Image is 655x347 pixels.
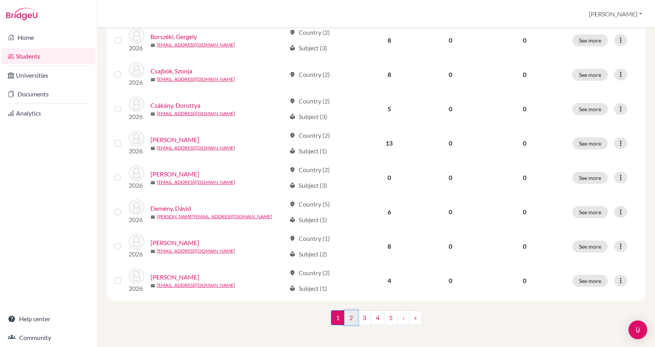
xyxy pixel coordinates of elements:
[2,68,96,83] a: Universities
[157,179,235,186] a: [EMAIL_ADDRESS][DOMAIN_NAME]
[150,204,191,213] a: Demény, Dávid
[289,70,330,79] div: Country (2)
[397,310,409,325] a: ›
[157,110,235,117] a: [EMAIL_ADDRESS][DOMAIN_NAME]
[129,199,144,215] img: Demény, Dávid
[585,7,646,21] button: [PERSON_NAME]
[289,29,296,36] span: location_on
[129,146,144,156] p: 2026
[289,132,296,139] span: location_on
[487,242,563,251] p: 0
[359,263,419,298] td: 4
[487,104,563,114] p: 0
[289,96,330,106] div: Country (2)
[150,169,199,179] a: [PERSON_NAME]
[129,268,144,284] img: Eigler, András
[572,137,608,149] button: See more
[289,181,327,190] div: Subject (3)
[487,139,563,148] p: 0
[129,234,144,249] img: Domonkos, Luca
[289,167,296,173] span: location_on
[289,182,296,189] span: local_library
[2,330,96,345] a: Community
[359,57,419,92] td: 8
[157,144,235,151] a: [EMAIL_ADDRESS][DOMAIN_NAME]
[359,92,419,126] td: 5
[289,285,296,292] span: local_library
[289,251,296,257] span: local_library
[129,249,144,259] p: 2026
[129,43,144,53] p: 2026
[129,181,144,190] p: 2026
[150,135,199,144] a: [PERSON_NAME]
[289,199,330,209] div: Country (5)
[157,76,235,83] a: [EMAIL_ADDRESS][DOMAIN_NAME]
[572,240,608,253] button: See more
[487,36,563,45] p: 0
[289,148,296,154] span: local_library
[157,213,272,220] a: [PERSON_NAME][EMAIL_ADDRESS][DOMAIN_NAME]
[289,98,296,104] span: location_on
[150,272,199,282] a: [PERSON_NAME]
[359,126,419,160] td: 13
[289,270,296,276] span: location_on
[2,30,96,45] a: Home
[129,165,144,181] img: Csillag, Miki
[289,234,330,243] div: Country (1)
[289,165,330,174] div: Country (2)
[371,310,384,325] a: 4
[572,206,608,218] button: See more
[487,70,563,79] p: 0
[129,131,144,146] img: Csaplár, György
[419,160,482,195] td: 0
[344,310,358,325] a: 2
[6,8,37,20] img: Bridge-U
[628,320,647,339] div: Open Intercom Messenger
[572,34,608,46] button: See more
[331,310,422,331] nav: ...
[289,201,296,207] span: location_on
[572,275,608,287] button: See more
[157,247,235,254] a: [EMAIL_ADDRESS][DOMAIN_NAME]
[289,249,327,259] div: Subject (2)
[487,173,563,182] p: 0
[129,28,144,43] img: Borszéki, Gergely
[150,283,155,288] span: mail
[289,45,296,51] span: local_library
[289,112,327,121] div: Subject (3)
[419,263,482,298] td: 0
[419,195,482,229] td: 0
[359,195,419,229] td: 6
[572,103,608,115] button: See more
[150,180,155,185] span: mail
[2,86,96,102] a: Documents
[2,48,96,64] a: Students
[419,229,482,263] td: 0
[150,101,200,110] a: Csákány, Dorottya
[157,41,235,48] a: [EMAIL_ADDRESS][DOMAIN_NAME]
[150,32,197,41] a: Borszéki, Gergely
[150,215,155,219] span: mail
[331,310,345,325] span: 1
[359,23,419,57] td: 8
[289,284,327,293] div: Subject (1)
[487,276,563,285] p: 0
[419,57,482,92] td: 0
[572,172,608,184] button: See more
[150,146,155,151] span: mail
[150,112,155,116] span: mail
[289,235,296,242] span: location_on
[289,268,330,278] div: Country (2)
[487,207,563,217] p: 0
[289,131,330,140] div: Country (2)
[129,62,144,78] img: Csajbók, Szonja
[129,78,144,87] p: 2026
[289,114,296,120] span: local_library
[129,284,144,293] p: 2026
[157,282,235,289] a: [EMAIL_ADDRESS][DOMAIN_NAME]
[358,310,371,325] a: 3
[289,217,296,223] span: local_library
[419,92,482,126] td: 0
[572,69,608,81] button: See more
[289,43,327,53] div: Subject (3)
